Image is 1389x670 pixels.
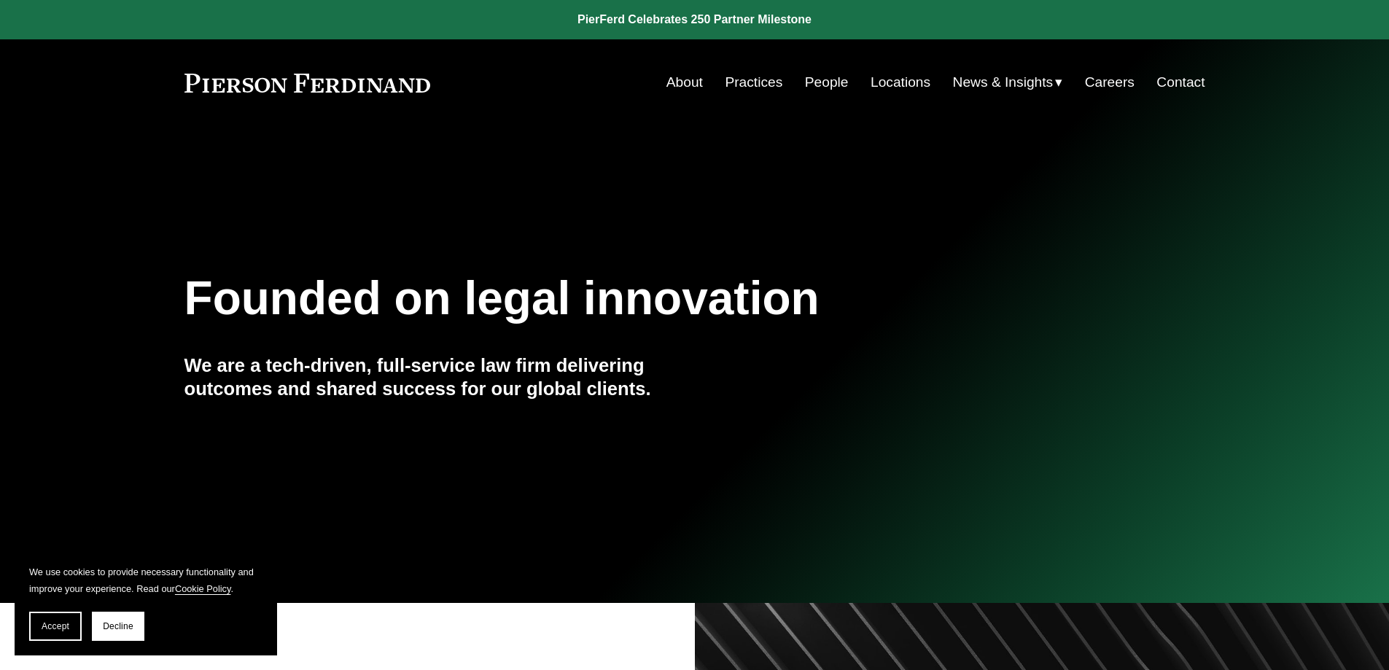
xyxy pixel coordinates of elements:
[184,272,1035,325] h1: Founded on legal innovation
[666,69,703,96] a: About
[1085,69,1135,96] a: Careers
[103,621,133,631] span: Decline
[725,69,782,96] a: Practices
[953,70,1054,96] span: News & Insights
[29,612,82,641] button: Accept
[805,69,849,96] a: People
[1156,69,1205,96] a: Contact
[953,69,1063,96] a: folder dropdown
[42,621,69,631] span: Accept
[871,69,930,96] a: Locations
[15,549,277,655] section: Cookie banner
[175,583,231,594] a: Cookie Policy
[184,354,695,401] h4: We are a tech-driven, full-service law firm delivering outcomes and shared success for our global...
[92,612,144,641] button: Decline
[29,564,262,597] p: We use cookies to provide necessary functionality and improve your experience. Read our .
